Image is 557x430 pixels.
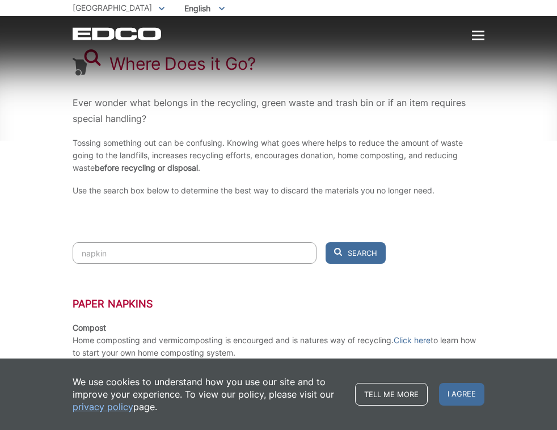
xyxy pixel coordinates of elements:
[73,401,133,413] a: privacy policy
[73,95,484,127] p: Ever wonder what belongs in the recycling, green waste and trash bin or if an item requires speci...
[326,242,386,264] button: Search
[109,53,256,74] h1: Where Does it Go?
[394,334,431,347] a: Click here
[73,3,152,12] span: [GEOGRAPHIC_DATA]
[73,323,106,332] strong: Compost
[73,27,163,40] a: EDCD logo. Return to the homepage.
[439,383,484,406] span: I agree
[73,298,484,310] h3: Paper Napkins
[73,184,484,197] p: Use the search box below to determine the best way to discard the materials you no longer need.
[348,248,377,258] span: Search
[73,242,317,264] input: Search
[73,376,344,413] p: We use cookies to understand how you use our site and to improve your experience. To view our pol...
[95,163,198,172] strong: before recycling or disposal
[355,383,428,406] a: Tell me more
[73,137,484,174] p: Tossing something out can be confusing. Knowing what goes where helps to reduce the amount of was...
[73,334,484,359] p: Home composting and vermicomposting is encourged and is natures way of recycling. to learn how to...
